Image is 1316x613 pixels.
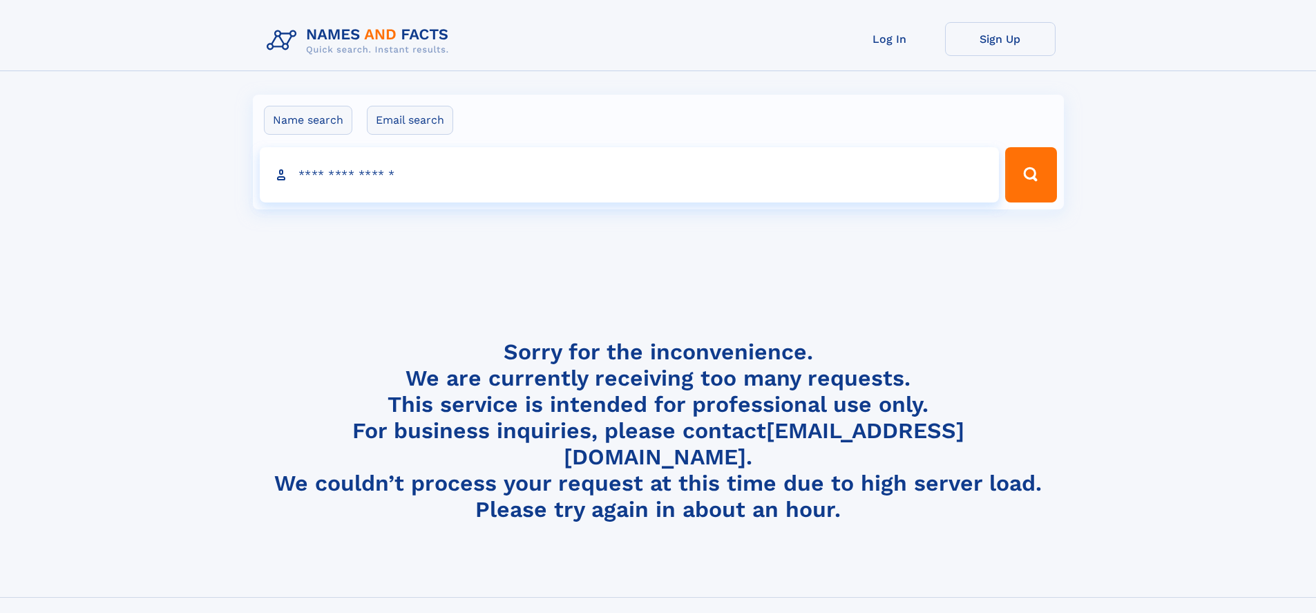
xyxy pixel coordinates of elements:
[264,106,352,135] label: Name search
[260,147,1000,202] input: search input
[367,106,453,135] label: Email search
[945,22,1056,56] a: Sign Up
[564,417,964,470] a: [EMAIL_ADDRESS][DOMAIN_NAME]
[261,22,460,59] img: Logo Names and Facts
[835,22,945,56] a: Log In
[261,339,1056,523] h4: Sorry for the inconvenience. We are currently receiving too many requests. This service is intend...
[1005,147,1056,202] button: Search Button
